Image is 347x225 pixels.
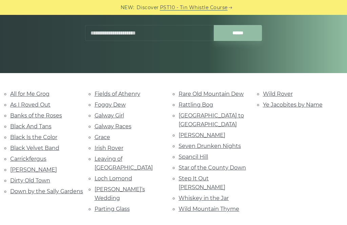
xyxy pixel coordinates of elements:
[10,145,59,151] a: Black Velvet Band
[95,156,153,171] a: Leaving of [GEOGRAPHIC_DATA]
[179,143,241,149] a: Seven Drunken Nights
[10,177,50,184] a: Dirty Old Town
[179,175,225,190] a: Step It Out [PERSON_NAME]
[10,91,49,97] a: All for Me Grog
[10,188,83,195] a: Down by the Sally Gardens
[95,112,124,119] a: Galway Girl
[95,134,110,140] a: Grace
[179,154,208,160] a: Spancil Hill
[179,164,246,171] a: Star of the County Down
[95,186,145,201] a: [PERSON_NAME]’s Wedding
[179,91,244,97] a: Rare Old Mountain Dew
[179,112,244,128] a: [GEOGRAPHIC_DATA] to [GEOGRAPHIC_DATA]
[263,102,323,108] a: Ye Jacobites by Name
[10,166,57,173] a: [PERSON_NAME]
[10,102,50,108] a: As I Roved Out
[95,206,130,212] a: Parting Glass
[10,112,62,119] a: Banks of the Roses
[10,134,57,140] a: Black Is the Color
[121,4,135,12] span: NEW:
[179,102,213,108] a: Rattling Bog
[179,206,239,212] a: Wild Mountain Thyme
[95,102,126,108] a: Foggy Dew
[263,91,293,97] a: Wild Rover
[95,175,132,182] a: Loch Lomond
[95,145,123,151] a: Irish Rover
[179,195,229,201] a: Whiskey in the Jar
[10,156,46,162] a: Carrickfergus
[10,123,52,130] a: Black And Tans
[179,132,225,138] a: [PERSON_NAME]
[137,4,159,12] span: Discover
[160,4,228,12] a: PST10 - Tin Whistle Course
[95,123,131,130] a: Galway Races
[95,91,140,97] a: Fields of Athenry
